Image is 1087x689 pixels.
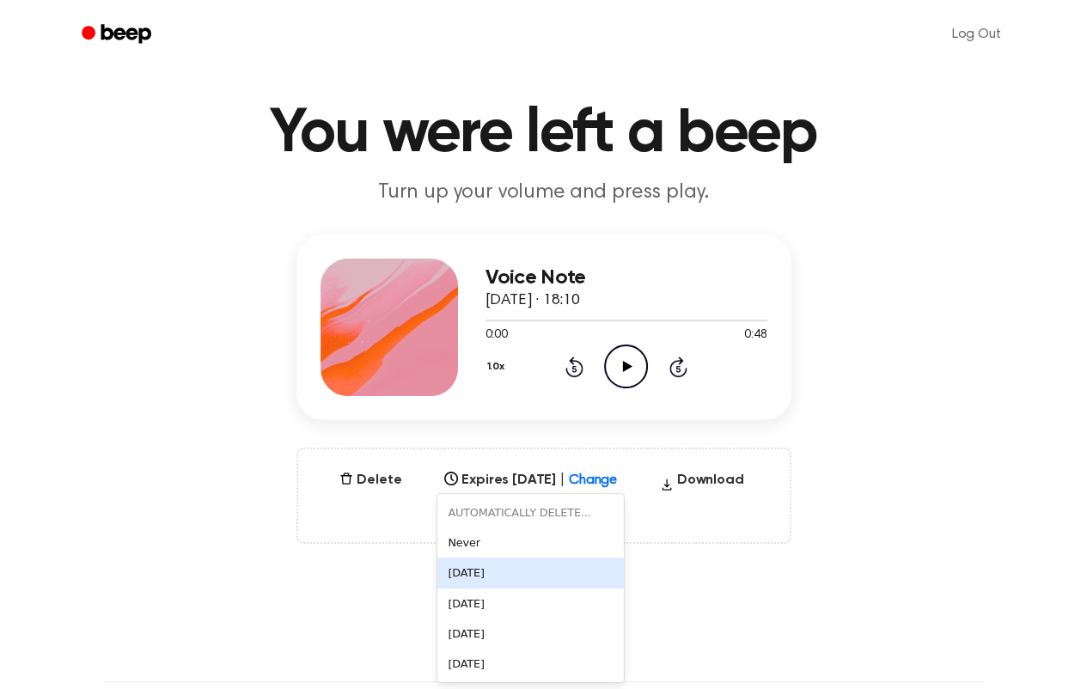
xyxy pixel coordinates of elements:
h3: Voice Note [485,266,767,290]
span: 0:48 [744,326,766,344]
span: [DATE] · 18:10 [485,293,580,308]
a: Log Out [935,14,1018,55]
div: [DATE] [437,619,624,649]
p: Turn up your volume and press play. [214,179,874,207]
button: 1.0x [485,352,511,381]
h1: You were left a beep [104,103,984,165]
span: Only visible to you [319,504,769,521]
div: Never [437,527,624,558]
div: AUTOMATICALLY DELETE... [437,497,624,527]
button: Download [653,470,751,497]
div: [DATE] [437,649,624,679]
div: [DATE] [437,588,624,619]
div: [DATE] [437,558,624,588]
a: Beep [70,18,167,52]
button: Delete [333,470,408,491]
span: 0:00 [485,326,508,344]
